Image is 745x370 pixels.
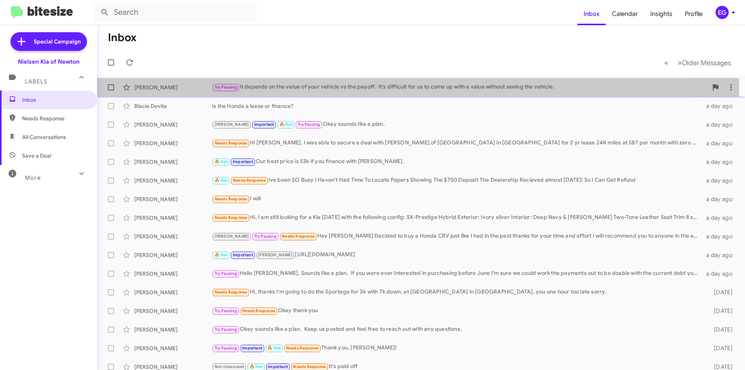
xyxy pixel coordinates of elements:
span: » [677,58,682,68]
div: Our best price is 53k if you finance with [PERSON_NAME]. [212,157,702,166]
div: [DATE] [702,288,739,296]
div: a day ago [702,270,739,278]
span: Try Pausing [215,308,237,313]
span: 🔥 Hot [249,364,263,369]
span: [PERSON_NAME] [215,122,249,127]
div: Hi [PERSON_NAME], I was able to secure a deal with [PERSON_NAME] of [GEOGRAPHIC_DATA] in [GEOGRAP... [212,139,702,148]
span: Needs Response [286,346,319,351]
div: [PERSON_NAME] [134,214,212,222]
div: Hello [PERSON_NAME], Sounds like a plan. If you were ever interested in purchasing before June I'... [212,269,702,278]
h1: Inbox [108,31,137,44]
span: 🔥 Hot [267,346,281,351]
a: Special Campaign [10,32,87,51]
span: Try Pausing [215,271,237,276]
div: [PERSON_NAME] [134,344,212,352]
div: [PERSON_NAME] [134,288,212,296]
div: [PERSON_NAME] [134,177,212,184]
div: a day ago [702,214,739,222]
div: EG [716,6,729,19]
div: Hey [PERSON_NAME] Decided to buy a Honda CRV just like I had in the past thanks for your time and... [212,232,702,241]
div: Okay sounds like a plan. [212,120,702,129]
div: I will [212,195,702,203]
span: Older Messages [682,59,731,67]
button: Previous [660,55,673,71]
span: Try Pausing [215,327,237,332]
div: [DATE] [702,307,739,315]
span: Important [254,122,274,127]
span: 🔥 Hot [215,252,228,257]
div: [URL][DOMAIN_NAME] [212,250,702,259]
span: Try Pausing [215,346,237,351]
div: a day ago [702,121,739,129]
div: [DATE] [702,326,739,334]
span: More [25,174,41,181]
span: Needs Response [215,290,248,295]
span: Needs Response [215,215,248,220]
div: [PERSON_NAME] [134,307,212,315]
div: a day ago [702,195,739,203]
div: a day ago [702,139,739,147]
div: Okay sounds like a plan. Keep us posted and feel free to reach out with any questions. [212,325,702,334]
span: Save a Deal [22,152,51,160]
nav: Page navigation example [660,55,736,71]
span: 🔥 Hot [215,178,228,183]
span: Needs Response [22,115,88,122]
span: Try Pausing [254,234,277,239]
span: Not-Interested [215,364,244,369]
span: Labels [25,78,47,85]
span: 🔥 Hot [279,122,293,127]
div: It depends on the value of your vehicle vs the payoff. It's difficult for us to come up with a va... [212,83,708,92]
div: [PERSON_NAME] [134,195,212,203]
span: Needs Response [233,178,266,183]
span: Needs Response [293,364,326,369]
div: a day ago [702,177,739,184]
div: a day ago [702,251,739,259]
span: Important [233,159,253,164]
div: Hi, I am still looking for a Kia [DATE] with the following config: SX-Prestige Hybrid Exterior: I... [212,213,702,222]
div: Thank you, [PERSON_NAME]! [212,344,702,353]
div: Okay thank you [212,306,702,315]
span: Special Campaign [34,38,81,45]
span: Needs Response [215,196,248,202]
div: Ive been SO Busy I Haven't Had Time To Locate Papers Showing The $750 Deposit The Dealership Reci... [212,176,702,185]
div: a day ago [702,102,739,110]
input: Search [94,3,257,22]
div: [PERSON_NAME] [134,326,212,334]
a: Inbox [577,3,606,25]
div: [PERSON_NAME] [134,83,212,91]
span: [PERSON_NAME] [258,252,293,257]
div: [PERSON_NAME] [134,139,212,147]
span: [PERSON_NAME] [215,234,249,239]
span: « [664,58,669,68]
span: Try Pausing [215,85,237,90]
a: Calendar [606,3,644,25]
span: Needs Response [215,141,248,146]
div: Blacie Devita [134,102,212,110]
button: Next [673,55,736,71]
div: Hi, thanks I'm going to do the Sportage for 36 with 7k down, at [GEOGRAPHIC_DATA] in [GEOGRAPHIC_... [212,288,702,297]
div: [PERSON_NAME] [134,251,212,259]
span: Important [242,346,262,351]
div: Is the Honda a lease or finance? [212,102,702,110]
div: Nielsen Kia of Newton [18,58,80,66]
div: [DATE] [702,344,739,352]
div: [PERSON_NAME] [134,270,212,278]
div: [PERSON_NAME] [134,233,212,240]
button: EG [709,6,736,19]
span: Needs Response [282,234,315,239]
span: Inbox [22,96,88,104]
span: Try Pausing [298,122,320,127]
span: Needs Response [242,308,275,313]
span: All Conversations [22,133,66,141]
div: [PERSON_NAME] [134,158,212,166]
span: Important [268,364,288,369]
a: Insights [644,3,679,25]
span: 🔥 Hot [215,159,228,164]
div: a day ago [702,233,739,240]
a: Profile [679,3,709,25]
div: a day ago [702,158,739,166]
